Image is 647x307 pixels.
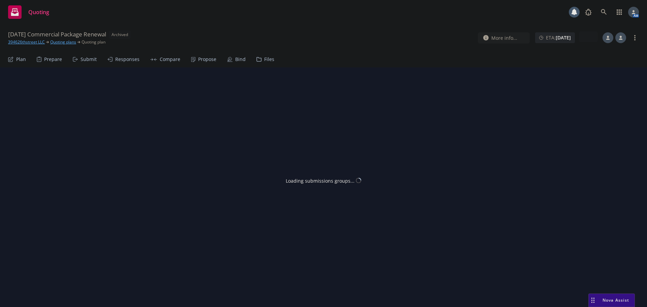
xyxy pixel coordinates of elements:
[16,57,26,62] div: Plan
[82,39,105,45] span: Quoting plan
[478,32,530,43] button: More info...
[160,57,180,62] div: Compare
[81,57,97,62] div: Submit
[44,57,62,62] div: Prepare
[8,30,106,39] span: [DATE] Commercial Package Renewal
[582,5,595,19] a: Report a Bug
[546,34,571,41] span: ETA :
[50,39,76,45] a: Quoting plans
[28,9,49,15] span: Quoting
[597,5,611,19] a: Search
[264,57,274,62] div: Files
[603,297,629,303] span: Nova Assist
[588,294,635,307] button: Nova Assist
[631,34,639,42] a: more
[491,34,517,41] span: More info...
[115,57,140,62] div: Responses
[235,57,246,62] div: Bind
[613,5,626,19] a: Switch app
[8,39,45,45] a: 394626thstreet LLC
[556,34,571,41] strong: [DATE]
[5,3,52,22] a: Quoting
[286,177,355,184] div: Loading submissions groups...
[112,32,128,38] span: Archived
[589,294,597,307] div: Drag to move
[198,57,216,62] div: Propose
